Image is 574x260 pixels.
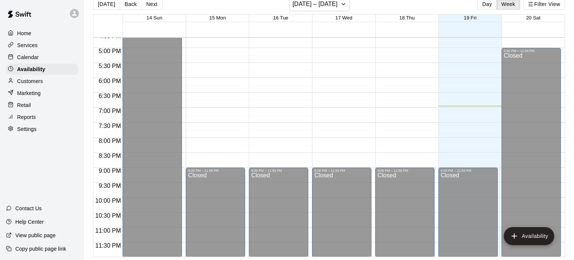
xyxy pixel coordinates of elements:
button: 18 Thu [399,15,414,21]
span: 6:30 PM [97,93,123,99]
a: Availability [6,64,78,75]
div: Closed [251,172,306,260]
p: Services [17,42,38,49]
span: 11:00 PM [93,227,123,234]
div: 9:00 PM – 11:59 PM: Closed [249,168,308,257]
div: Closed [314,172,369,260]
div: 9:00 PM – 11:59 PM: Closed [186,168,245,257]
div: 9:00 PM – 11:59 PM [441,169,496,172]
a: Customers [6,76,78,87]
p: Contact Us [15,205,42,212]
button: 16 Tue [273,15,288,21]
button: 20 Sat [526,15,541,21]
span: 9:00 PM [97,168,123,174]
p: Reports [17,113,36,121]
span: 10:00 PM [93,198,123,204]
span: 6:00 PM [97,78,123,84]
span: 8:00 PM [97,138,123,144]
div: 9:00 PM – 11:59 PM: Closed [312,168,371,257]
p: Settings [17,125,37,133]
p: Customers [17,77,43,85]
div: 9:00 PM – 11:59 PM: Closed [438,168,498,257]
span: 7:30 PM [97,123,123,129]
p: Retail [17,101,31,109]
div: Closed [377,172,432,260]
button: 19 Fri [464,15,476,21]
div: Closed [441,172,496,260]
div: Closed [188,172,243,260]
div: 9:00 PM – 11:59 PM: Closed [375,168,435,257]
p: Availability [17,65,45,73]
div: Closed [504,53,559,260]
a: Settings [6,123,78,135]
span: 9:30 PM [97,183,123,189]
div: 9:00 PM – 11:59 PM [377,169,432,172]
a: Home [6,28,78,39]
a: Calendar [6,52,78,63]
p: Marketing [17,89,41,97]
p: View public page [15,232,56,239]
a: Services [6,40,78,51]
span: 8:30 PM [97,153,123,159]
div: 5:00 PM – 11:59 PM [504,49,559,53]
span: 7:00 PM [97,108,123,114]
p: Home [17,30,31,37]
button: 15 Mon [209,15,226,21]
p: Copy public page link [15,245,66,253]
div: 9:00 PM – 11:59 PM [188,169,243,172]
div: 9:00 PM – 11:59 PM [251,169,306,172]
button: 17 Wed [335,15,352,21]
span: 11:30 PM [93,242,123,249]
span: 10:30 PM [93,212,123,219]
div: 9:00 PM – 11:59 PM [314,169,369,172]
div: 5:00 PM – 11:59 PM: Closed [502,48,561,257]
a: Marketing [6,88,78,99]
span: 5:00 PM [97,48,123,54]
a: Retail [6,100,78,111]
button: 14 Sun [146,15,162,21]
p: Calendar [17,53,39,61]
p: Help Center [15,218,44,226]
button: add [504,227,554,245]
a: Reports [6,111,78,123]
span: 5:30 PM [97,63,123,69]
